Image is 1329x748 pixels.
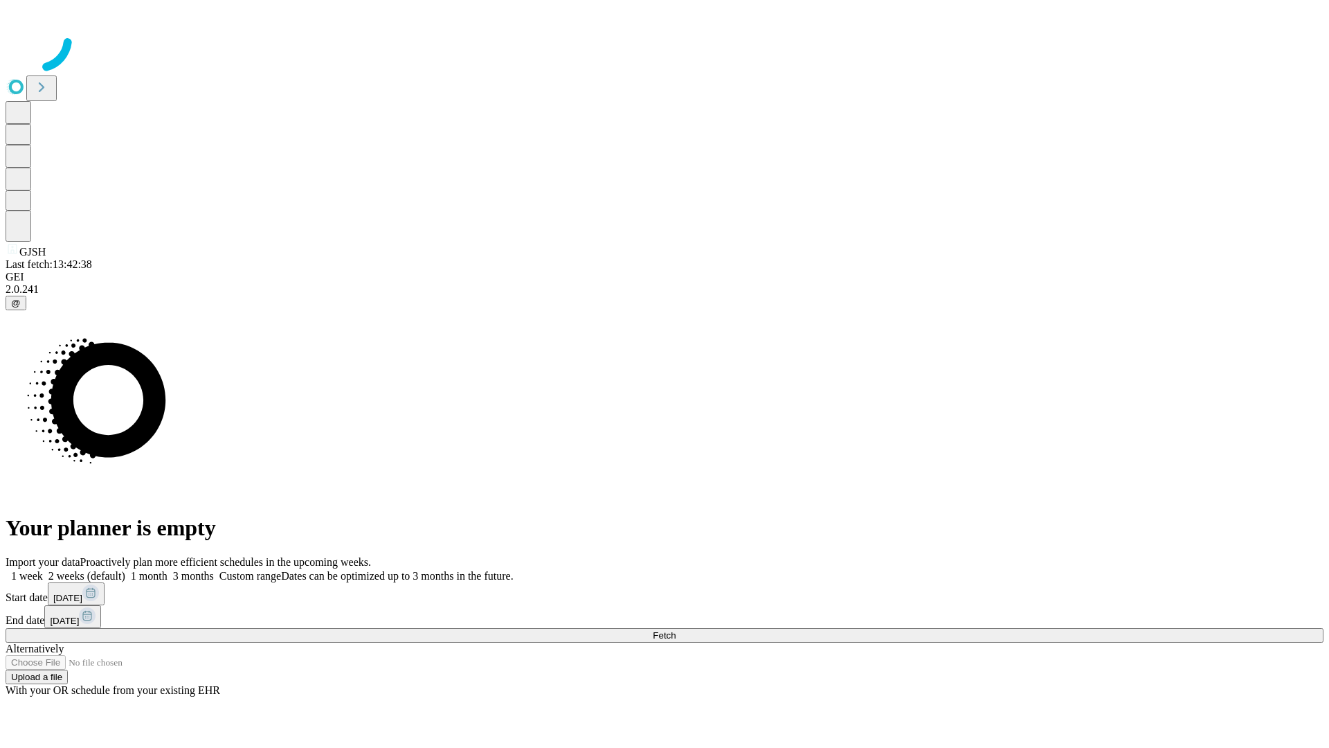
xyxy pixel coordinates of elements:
[53,593,82,603] span: [DATE]
[219,570,281,582] span: Custom range
[6,258,92,270] span: Last fetch: 13:42:38
[19,246,46,258] span: GJSH
[80,556,371,568] span: Proactively plan more efficient schedules in the upcoming weeks.
[131,570,168,582] span: 1 month
[6,643,64,654] span: Alternatively
[6,296,26,310] button: @
[653,630,676,641] span: Fetch
[6,515,1323,541] h1: Your planner is empty
[48,582,105,605] button: [DATE]
[50,616,79,626] span: [DATE]
[11,570,43,582] span: 1 week
[281,570,513,582] span: Dates can be optimized up to 3 months in the future.
[6,556,80,568] span: Import your data
[6,283,1323,296] div: 2.0.241
[11,298,21,308] span: @
[6,582,1323,605] div: Start date
[44,605,101,628] button: [DATE]
[6,628,1323,643] button: Fetch
[48,570,125,582] span: 2 weeks (default)
[173,570,214,582] span: 3 months
[6,605,1323,628] div: End date
[6,670,68,684] button: Upload a file
[6,271,1323,283] div: GEI
[6,684,220,696] span: With your OR schedule from your existing EHR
